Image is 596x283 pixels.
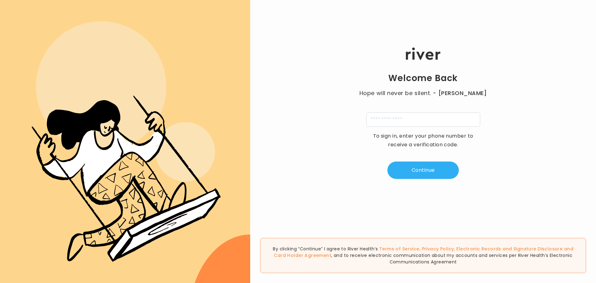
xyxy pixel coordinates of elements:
[456,246,562,252] a: Electronic Records and Signature Disclosure
[387,162,459,179] button: Continue
[388,73,458,84] h1: Welcome Back
[260,238,586,273] div: By clicking “Continue” I agree to River Health’s
[379,246,419,252] a: Terms of Service
[422,246,454,252] a: Privacy Policy
[353,89,493,98] p: Hope will never be silent.
[331,252,572,265] span: , and to receive electronic communication about my accounts and services per River Health’s Elect...
[274,246,573,258] span: , , and
[274,252,331,258] a: Card Holder Agreement
[433,89,487,98] span: - [PERSON_NAME]
[369,132,477,149] p: To sign in, enter your phone number to receive a verification code.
